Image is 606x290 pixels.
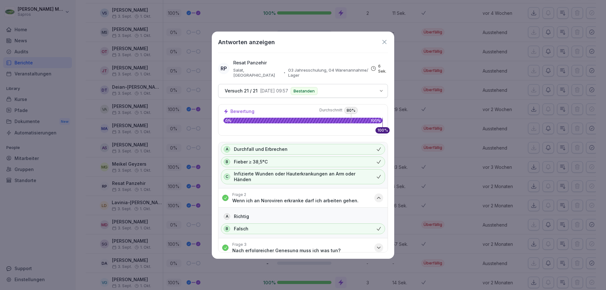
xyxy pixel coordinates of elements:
div: RP [218,63,229,74]
p: Wenn ich an Noroviren erkranke darf ich arbeiten gehen. [232,198,359,204]
span: Durchschnitt [305,108,342,113]
p: Infizierte Wunden oder Hauterkrankungen an Arm oder Händen [234,171,371,182]
p: Bestanden [294,89,315,93]
p: A [226,146,229,152]
p: 6 Sek. [378,63,388,74]
p: [DATE] 09:57 [260,88,288,93]
p: Richtig [234,214,249,219]
p: 80 % [344,107,358,114]
p: Nach erfolgreicher Genesung muss ich was tun? [232,248,341,253]
button: Frage 3Nach erfolgreicher Genesung muss ich was tun? [218,238,388,257]
h1: Antworten anzeigen [218,38,275,46]
p: 100 % [377,128,388,132]
button: Frage 2Wenn ich an Noroviren erkranke darf ich arbeiten gehen. [218,188,388,207]
p: Frage 3 [232,242,247,247]
p: 0% [223,119,383,122]
p: B [226,226,228,232]
p: 100% [371,119,381,122]
p: Versuch 21 / 21 [225,88,258,94]
p: C [226,174,229,180]
div: Frage 1Wann darf ich nicht zur Arbeit kommen sondern muss zum Arzt? [218,140,388,188]
p: 03 Jahresschulung, 04 Warenannahme/ Lager [288,68,371,78]
p: A [226,214,229,219]
p: Frage 2 [232,192,246,197]
div: Frage 2Wenn ich an Noroviren erkranke darf ich arbeiten gehen. [218,207,388,238]
p: B [226,159,228,165]
p: Salat, [GEOGRAPHIC_DATA] [233,68,281,78]
p: Durchfall und Erbrechen [234,146,288,152]
p: Fieber ≥ 38,5°C [234,159,268,165]
p: Resat Panzehir [233,59,267,67]
p: Bewertung [230,109,254,114]
p: Falsch [234,226,248,232]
